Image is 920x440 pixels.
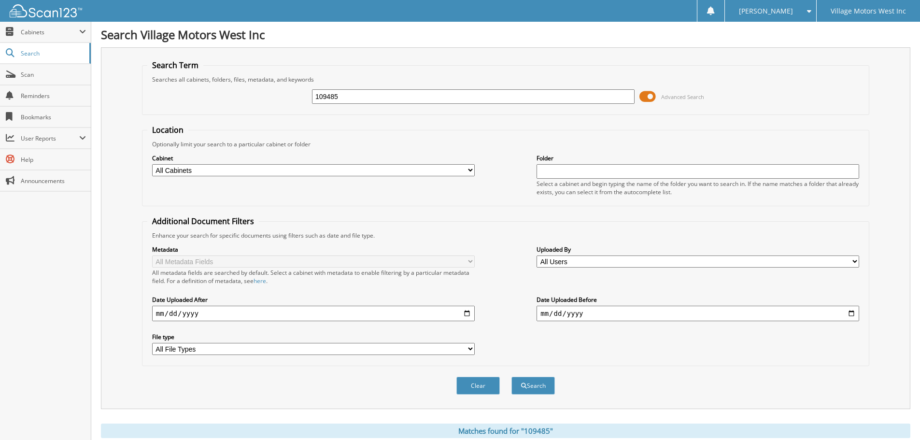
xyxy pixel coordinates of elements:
[537,296,859,304] label: Date Uploaded Before
[147,125,188,135] legend: Location
[21,156,86,164] span: Help
[661,93,704,100] span: Advanced Search
[739,8,793,14] span: [PERSON_NAME]
[831,8,906,14] span: Village Motors West Inc
[152,269,475,285] div: All metadata fields are searched by default. Select a cabinet with metadata to enable filtering b...
[152,296,475,304] label: Date Uploaded After
[537,245,859,254] label: Uploaded By
[10,4,82,17] img: scan123-logo-white.svg
[537,180,859,196] div: Select a cabinet and begin typing the name of the folder you want to search in. If the name match...
[101,424,910,438] div: Matches found for "109485"
[152,154,475,162] label: Cabinet
[254,277,266,285] a: here
[152,333,475,341] label: File type
[101,27,910,43] h1: Search Village Motors West Inc
[147,140,864,148] div: Optionally limit your search to a particular cabinet or folder
[21,92,86,100] span: Reminders
[456,377,500,395] button: Clear
[21,71,86,79] span: Scan
[21,28,79,36] span: Cabinets
[152,245,475,254] label: Metadata
[21,113,86,121] span: Bookmarks
[21,134,79,142] span: User Reports
[152,306,475,321] input: start
[147,231,864,240] div: Enhance your search for specific documents using filters such as date and file type.
[21,49,85,57] span: Search
[21,177,86,185] span: Announcements
[147,216,259,227] legend: Additional Document Filters
[147,60,203,71] legend: Search Term
[511,377,555,395] button: Search
[147,75,864,84] div: Searches all cabinets, folders, files, metadata, and keywords
[537,154,859,162] label: Folder
[537,306,859,321] input: end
